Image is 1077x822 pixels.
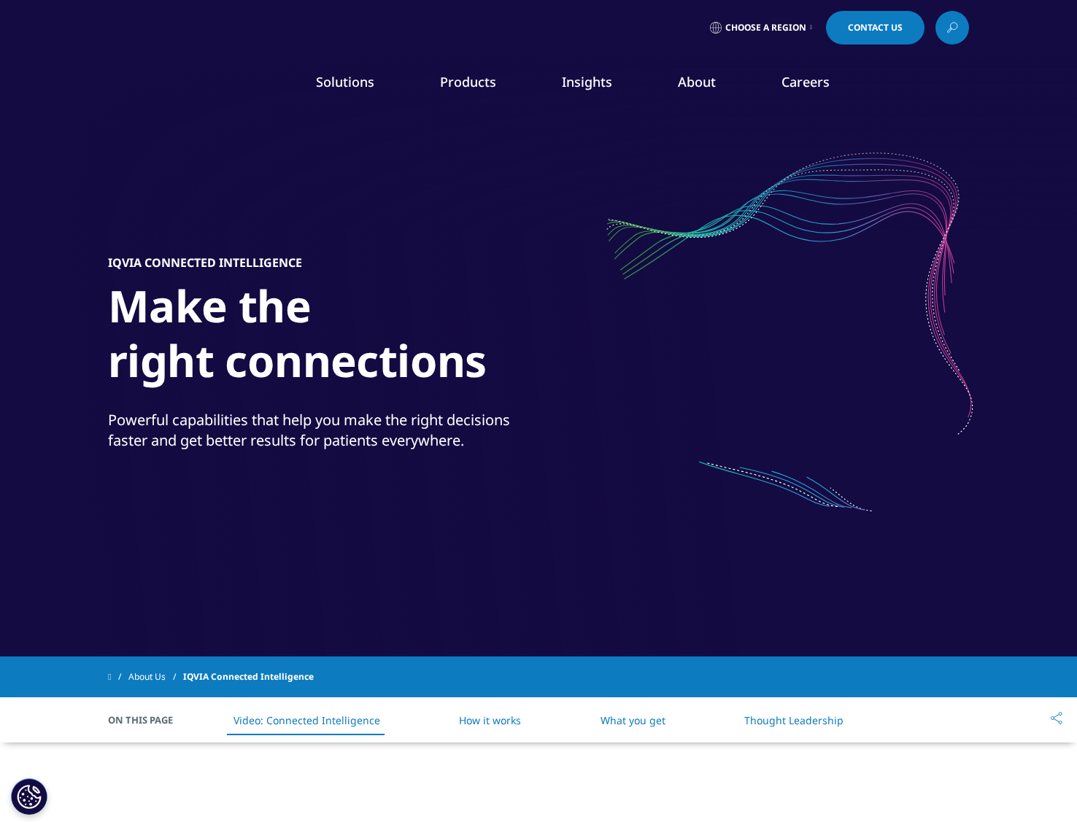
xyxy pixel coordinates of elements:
[725,22,806,34] span: Choose a Region
[108,255,302,270] h5: IQVIA Connected Intelligence
[128,664,183,690] a: About Us
[108,410,535,460] p: Powerful capabilities that help you make the right decisions faster and get better results for pa...
[601,713,665,727] a: What you get
[744,713,844,727] a: Thought Leadership
[233,713,380,727] a: Video: Connected Intelligence
[108,279,655,397] h1: Make the right connections
[848,23,903,32] span: Contact Us
[826,11,924,44] a: Contact Us
[678,73,716,90] a: About
[183,664,314,690] span: IQVIA Connected Intelligence
[459,713,521,727] a: How it works
[316,73,374,90] a: Solutions
[11,778,47,815] button: Cookies Settings
[108,713,188,727] span: On This Page
[231,51,969,120] nav: Primary
[781,73,830,90] a: Careers
[108,75,225,96] img: IQVIA Healthcare Information Technology and Pharma Clinical Research Company
[440,73,496,90] a: Products
[562,73,612,90] a: Insights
